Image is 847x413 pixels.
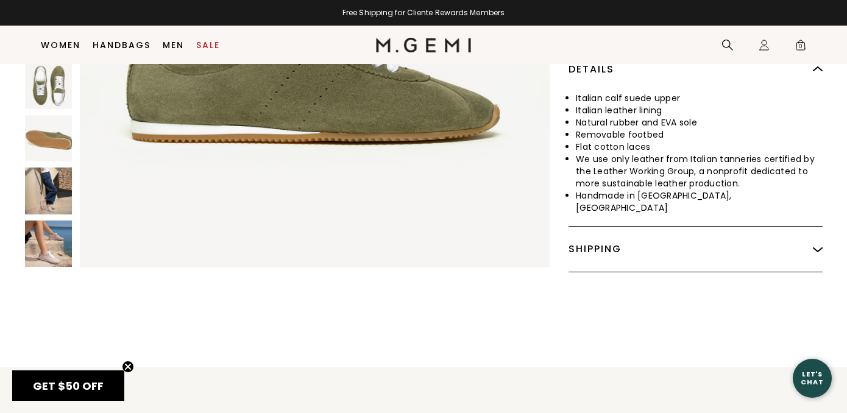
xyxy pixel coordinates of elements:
[576,92,823,104] li: Italian calf suede upper
[25,62,72,109] img: The Morena
[41,40,80,50] a: Women
[196,40,220,50] a: Sale
[793,370,832,386] div: Let's Chat
[569,47,823,92] div: Details
[795,41,807,54] span: 0
[25,115,72,162] img: The Morena
[569,227,823,272] div: Shipping
[25,168,72,214] img: The Morena
[376,38,472,52] img: M.Gemi
[122,361,134,373] button: Close teaser
[163,40,184,50] a: Men
[93,40,151,50] a: Handbags
[576,189,823,214] li: Handmade in [GEOGRAPHIC_DATA], [GEOGRAPHIC_DATA]
[576,153,823,189] li: We use only leather from Italian tanneries certified by the Leather Working Group, a nonprofit de...
[576,141,823,153] li: Flat cotton laces
[576,129,823,141] li: Removable footbed
[33,378,104,394] span: GET $50 OFF
[576,104,823,116] li: Italian leather lining
[25,221,72,267] img: The Morena
[12,370,124,401] div: GET $50 OFFClose teaser
[576,116,823,129] li: Natural rubber and EVA sole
